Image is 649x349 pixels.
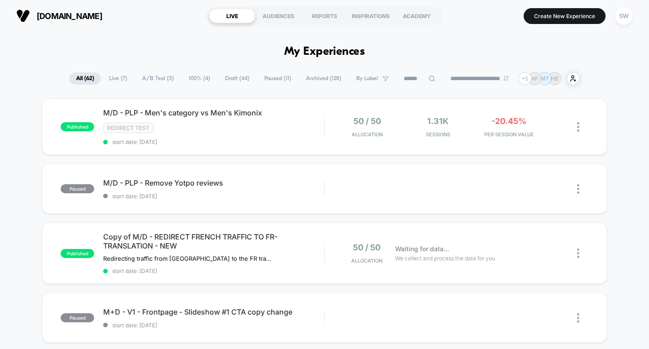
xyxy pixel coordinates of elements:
img: Visually logo [16,9,30,23]
span: 50 / 50 [353,116,381,126]
span: published [61,122,94,131]
span: published [61,249,94,258]
span: Allocation [351,258,382,264]
div: SW [615,7,633,25]
div: ACADEMY [394,9,440,23]
img: close [577,122,579,132]
span: start date: [DATE] [103,193,324,200]
span: start date: [DATE] [103,268,324,274]
span: A/B Test ( 3 ) [135,72,181,85]
button: SW [612,7,635,25]
h1: My Experiences [284,45,365,58]
span: By Label [356,75,378,82]
span: Redirect Test [103,123,153,133]
span: Sessions [405,131,471,138]
span: 50 / 50 [353,243,381,252]
span: paused [61,313,94,322]
span: PER SESSION VALUE [476,131,542,138]
img: close [577,313,579,323]
span: Redirecting traffic from [GEOGRAPHIC_DATA] to the FR translation of the website. [103,255,271,262]
span: M+D - V1 - Frontpage - Slideshow #1 CTA copy change [103,307,324,316]
span: start date: [DATE] [103,139,324,145]
p: MT [540,75,549,82]
div: LIVE [209,9,255,23]
span: -20.45% [492,116,526,126]
div: AUDIENCES [255,9,301,23]
span: [DOMAIN_NAME] [37,11,102,21]
span: All ( 62 ) [69,72,101,85]
p: AF [531,75,538,82]
span: Waiting for data... [395,244,449,254]
span: start date: [DATE] [103,322,324,329]
span: Paused ( 11 ) [258,72,298,85]
span: paused [61,184,94,193]
span: 100% ( 4 ) [182,72,217,85]
img: close [577,249,579,258]
span: 1.31k [427,116,449,126]
span: M/D - PLP - Remove Yotpo reviews [103,178,324,187]
div: INSPIRATIONS [348,9,394,23]
span: M/D - PLP - Men's category vs Men's Kimonix [103,108,324,117]
button: Create New Experience [524,8,606,24]
span: Copy of M/D - REDIRECT FRENCH TRAFFIC TO FR-TRANSLATION - NEW [103,232,324,250]
span: Draft ( 44 ) [218,72,256,85]
span: Live ( 7 ) [102,72,134,85]
span: Archived ( 128 ) [299,72,348,85]
button: [DOMAIN_NAME] [14,9,105,23]
img: close [577,184,579,194]
span: Allocation [352,131,383,138]
span: We collect and process the data for you [395,254,495,263]
div: REPORTS [301,9,348,23]
img: end [503,76,509,81]
div: + 5 [518,72,531,85]
p: HB [551,75,558,82]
